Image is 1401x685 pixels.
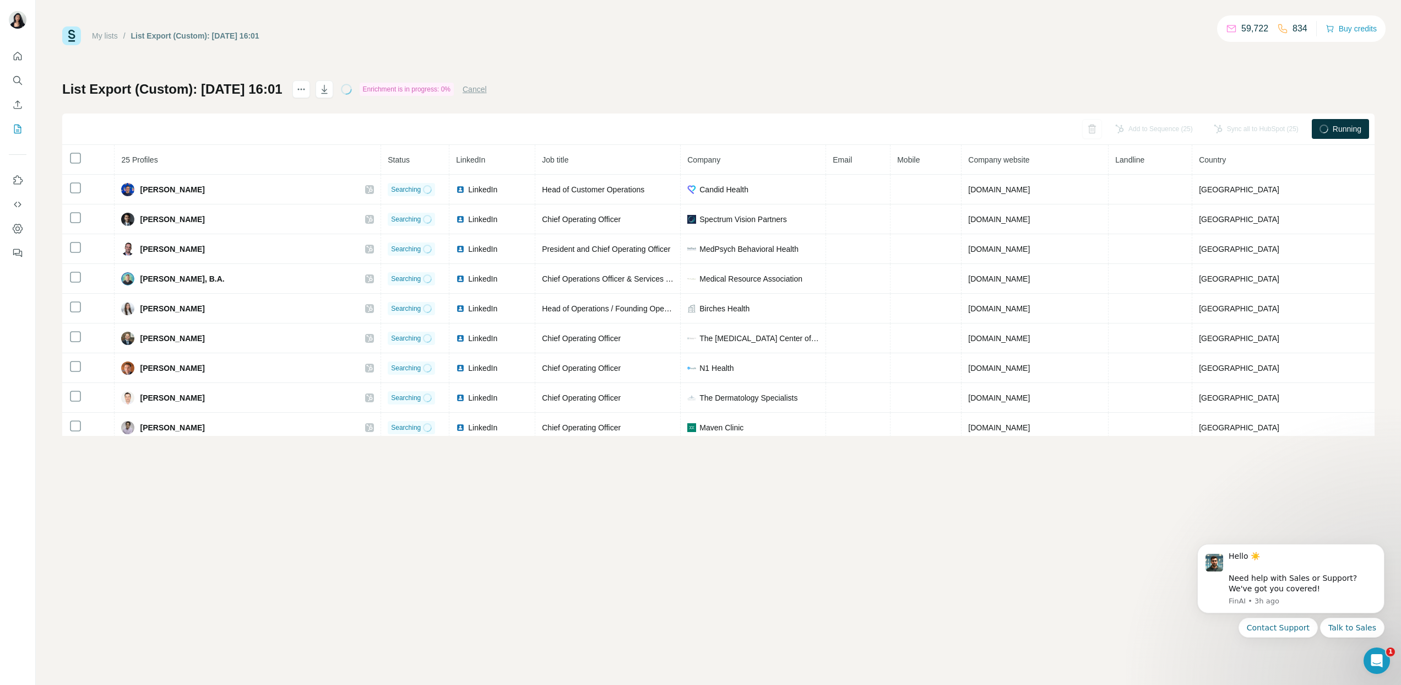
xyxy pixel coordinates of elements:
span: N1 Health [699,363,734,374]
span: [GEOGRAPHIC_DATA] [1199,334,1279,343]
span: LinkedIn [468,184,497,195]
span: LinkedIn [456,155,485,164]
p: 834 [1293,22,1307,35]
img: Avatar [121,391,134,404]
img: Avatar [121,213,134,226]
span: [GEOGRAPHIC_DATA] [1199,274,1279,283]
span: MedPsych Behavioral Health [699,244,799,255]
button: actions [292,80,310,98]
span: [GEOGRAPHIC_DATA] [1199,423,1279,432]
img: LinkedIn logo [456,334,465,343]
button: Use Surfe on LinkedIn [9,170,26,190]
span: Searching [391,333,421,343]
button: Quick start [9,46,26,66]
span: Chief Operations Officer & Services Manager [542,274,696,283]
img: Avatar [9,11,26,29]
img: Avatar [121,362,134,375]
img: company-logo [687,185,696,194]
button: Feedback [9,243,26,263]
a: My lists [92,31,118,40]
img: Surfe Logo [62,26,81,45]
button: Buy credits [1326,21,1377,36]
span: [PERSON_NAME] [140,214,204,225]
span: Searching [391,244,421,254]
span: Company [687,155,720,164]
span: Chief Operating Officer [542,334,621,343]
img: LinkedIn logo [456,423,465,432]
img: LinkedIn logo [456,393,465,402]
span: Searching [391,393,421,403]
span: Medical Resource Association [699,273,802,284]
button: Use Surfe API [9,195,26,214]
div: Enrichment is in progress: 0% [360,83,454,96]
span: [PERSON_NAME] [140,184,204,195]
span: [PERSON_NAME] [140,392,204,403]
span: Running [1333,123,1361,134]
span: [PERSON_NAME], B.A. [140,273,224,284]
h1: List Export (Custom): [DATE] 16:01 [62,80,283,98]
img: Avatar [121,242,134,256]
button: Dashboard [9,219,26,239]
span: [DOMAIN_NAME] [968,393,1030,402]
img: LinkedIn logo [456,185,465,194]
span: Status [388,155,410,164]
span: Email [833,155,852,164]
button: My lists [9,119,26,139]
span: President and Chief Operating Officer [542,245,670,253]
img: Avatar [121,302,134,315]
span: Searching [391,274,421,284]
img: LinkedIn logo [456,274,465,283]
span: [DOMAIN_NAME] [968,364,1030,373]
span: [DOMAIN_NAME] [968,334,1030,343]
span: LinkedIn [468,422,497,433]
iframe: Intercom live chat [1364,648,1390,674]
span: 1 [1386,648,1395,656]
span: Head of Customer Operations [542,185,644,194]
img: company-logo [687,215,696,224]
img: Avatar [121,332,134,345]
button: Cancel [463,84,487,95]
span: [GEOGRAPHIC_DATA] [1199,304,1279,313]
span: Head of Operations / Founding Operations [542,304,687,313]
span: [DOMAIN_NAME] [968,215,1030,224]
img: LinkedIn logo [456,245,465,253]
span: Searching [391,185,421,195]
span: Chief Operating Officer [542,423,621,432]
img: company-logo [687,334,696,343]
li: / [123,30,126,41]
span: [DOMAIN_NAME] [968,304,1030,313]
span: 25 Profiles [121,155,158,164]
span: LinkedIn [468,333,497,344]
span: Chief Operating Officer [542,215,621,224]
span: [GEOGRAPHIC_DATA] [1199,364,1279,373]
span: Landline [1115,155,1144,164]
span: Searching [391,423,421,433]
span: LinkedIn [468,214,497,225]
span: LinkedIn [468,392,497,403]
span: [PERSON_NAME] [140,422,204,433]
span: [DOMAIN_NAME] [968,423,1030,432]
div: List Export (Custom): [DATE] 16:01 [131,30,259,41]
span: LinkedIn [468,363,497,374]
span: [GEOGRAPHIC_DATA] [1199,185,1279,194]
span: Job title [542,155,568,164]
span: Mobile [897,155,920,164]
img: company-logo [687,274,696,283]
span: The [MEDICAL_DATA] Center of [US_STATE] [699,333,819,344]
span: [GEOGRAPHIC_DATA] [1199,215,1279,224]
span: Candid Health [699,184,748,195]
button: Search [9,71,26,90]
iframe: Intercom notifications message [1181,530,1401,679]
img: LinkedIn logo [456,364,465,373]
span: [DOMAIN_NAME] [968,245,1030,253]
img: LinkedIn logo [456,304,465,313]
span: Searching [391,214,421,224]
span: Country [1199,155,1226,164]
span: Chief Operating Officer [542,393,621,402]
